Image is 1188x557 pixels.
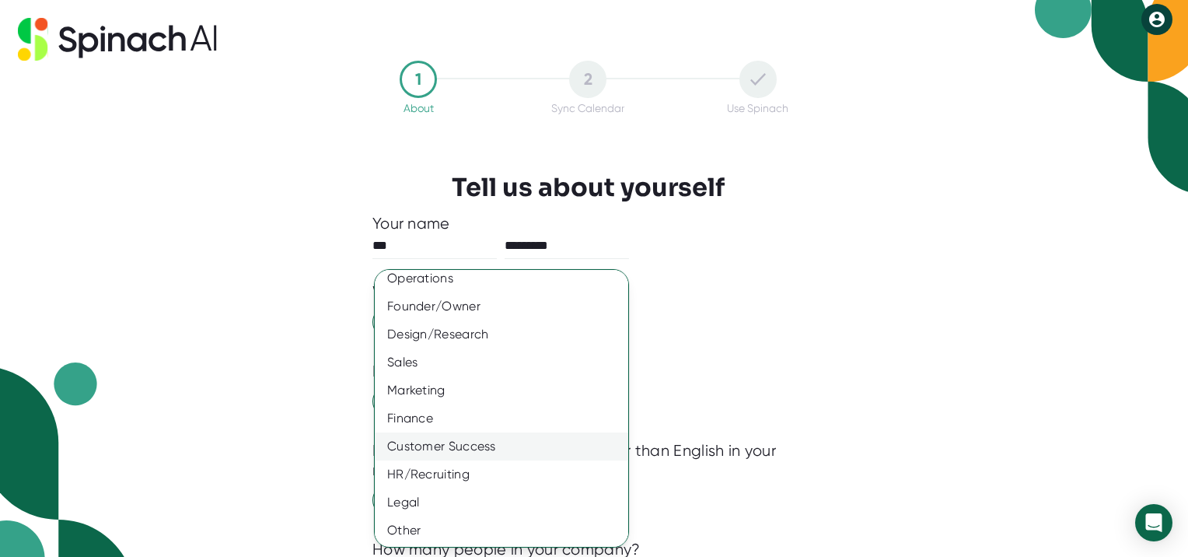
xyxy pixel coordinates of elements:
[1135,504,1172,541] div: Open Intercom Messenger
[375,349,640,377] div: Sales
[375,264,640,293] div: Operations
[375,433,640,461] div: Customer Success
[375,517,640,545] div: Other
[375,321,640,349] div: Design/Research
[375,293,640,321] div: Founder/Owner
[375,489,640,517] div: Legal
[375,461,640,489] div: HR/Recruiting
[375,377,640,405] div: Marketing
[375,405,640,433] div: Finance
